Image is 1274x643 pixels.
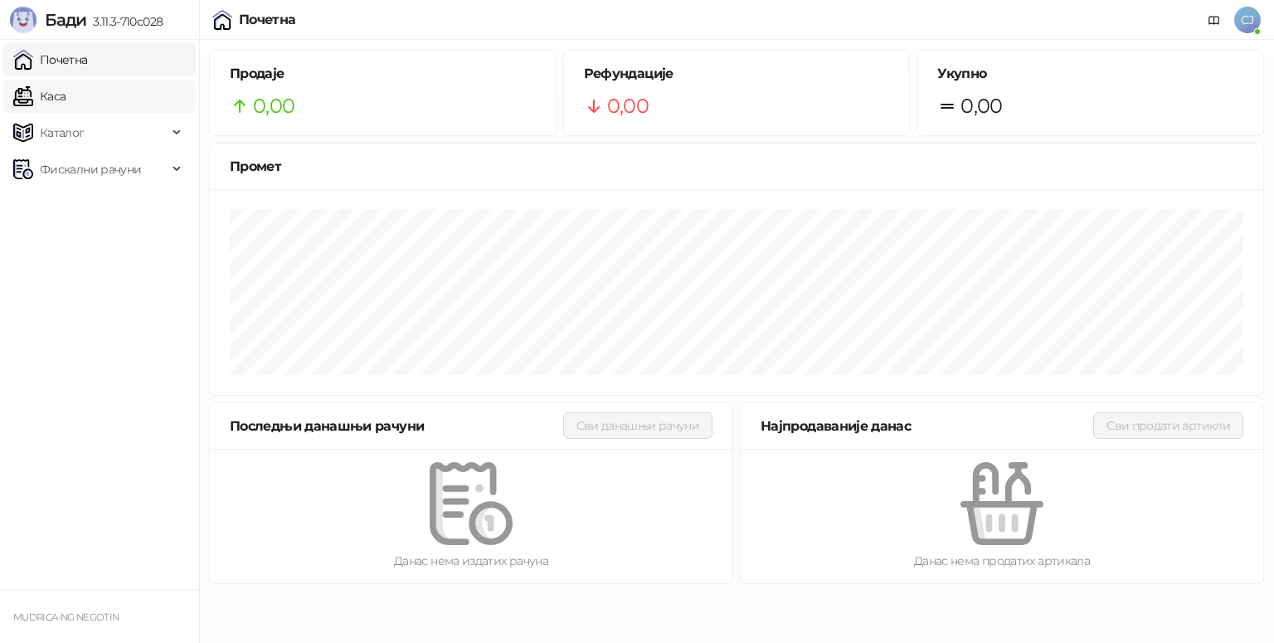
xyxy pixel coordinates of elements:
a: Каса [13,80,66,113]
button: Сви продати артикли [1093,412,1243,439]
span: Каталог [40,116,85,149]
div: Почетна [239,13,296,27]
small: MUDRICA-NG NEGOTIN [13,611,119,623]
h5: Рефундације [584,64,890,84]
div: Најпродаваније данас [761,416,1093,436]
span: 3.11.3-710c028 [86,14,163,29]
img: Logo [10,7,36,33]
div: Данас нема издатих рачуна [236,552,706,570]
a: Почетна [13,43,88,76]
div: Данас нема продатих артикала [767,552,1237,570]
span: 0,00 [253,90,294,122]
a: Документација [1201,7,1228,33]
span: Бади [45,10,86,30]
div: Последњи данашњи рачуни [230,416,563,436]
span: 0,00 [960,90,1002,122]
span: Фискални рачуни [40,153,141,186]
h5: Продаје [230,64,536,84]
span: 0,00 [607,90,649,122]
div: Промет [230,156,1243,177]
span: СЈ [1234,7,1261,33]
button: Сви данашњи рачуни [563,412,712,439]
h5: Укупно [937,64,1243,84]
